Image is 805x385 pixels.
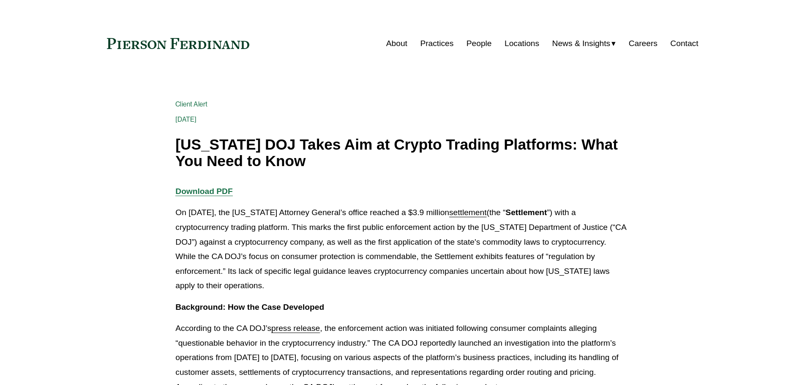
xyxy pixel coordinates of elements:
[552,36,611,51] span: News & Insights
[386,35,407,52] a: About
[175,205,629,293] p: On [DATE], the [US_STATE] Attorney General’s office reached a $3.9 million (the “ ”) with a crypt...
[420,35,453,52] a: Practices
[175,100,207,108] a: Client Alert
[505,208,547,217] strong: Settlement
[505,35,539,52] a: Locations
[175,115,196,123] span: [DATE]
[175,187,232,196] a: Download PDF
[449,208,487,217] a: settlement
[467,35,492,52] a: People
[552,35,616,52] a: folder dropdown
[670,35,698,52] a: Contact
[175,137,629,169] h1: [US_STATE] DOJ Takes Aim at Crypto Trading Platforms: What You Need to Know
[175,303,324,311] strong: Background: How the Case Developed
[271,324,320,333] a: press release
[629,35,658,52] a: Careers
